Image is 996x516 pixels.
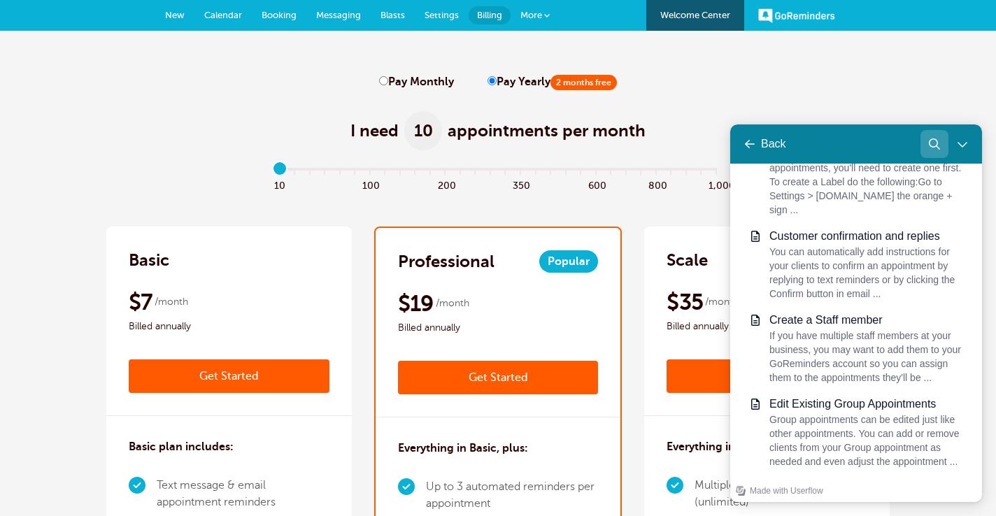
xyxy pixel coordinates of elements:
[404,111,442,150] span: 10
[379,76,454,89] label: Pay Monthly
[398,250,495,273] h2: Professional
[204,10,242,20] span: Calendar
[129,249,169,271] h2: Basic
[20,358,93,375] div: Made with Userflow
[730,124,982,502] iframe: Resource center
[709,176,724,192] span: 1,000+
[425,10,459,20] span: Settings
[39,273,206,285] span: Edit Existing Group Appointments
[262,10,297,20] span: Booking
[31,13,56,26] div: Back
[39,106,210,117] span: Customer confirmation and replies
[316,10,361,20] span: Messaging
[398,320,599,336] span: Billed annually
[129,359,329,393] a: Get Started
[362,176,378,192] span: 100
[667,318,867,335] span: Billed annually
[513,176,528,192] span: 350
[398,289,434,317] span: $19
[272,176,287,192] span: 10
[157,472,329,516] li: Text message & email appointment reminders
[588,176,604,192] span: 600
[469,6,511,24] a: Billing
[39,120,235,176] div: You can automatically add instructions for your clients to confirm an appointment by replying to ...
[350,120,399,142] span: I need
[6,6,62,34] button: Back
[129,318,329,335] span: Billed annually
[539,250,598,273] span: Popular
[11,98,241,182] a: Customer confirmation and repliesYou can automatically add instructions for your clients to confi...
[438,176,453,192] span: 200
[477,10,502,20] span: Billing
[39,22,235,92] div: Before you can add labels to your appointments, you'll need to create one first. To create a Labe...
[39,204,235,260] div: If you have multiple staff members at your business, you may want to add them to your GoReminders...
[39,288,235,344] div: Group appointments can be edited just like other appointments. You can add or remove clients from...
[648,176,664,192] span: 800
[488,76,617,89] label: Pay Yearly
[39,189,152,201] span: Create a Staff member
[11,182,241,266] a: Create a Staff memberIf you have multiple staff members at your business, you may want to add the...
[129,438,234,455] h3: Basic plan includes:
[11,266,241,350] a: Edit Existing Group AppointmentsGroup appointments can be edited just like other appointments. Yo...
[398,361,599,394] a: Get Started
[165,10,185,20] span: New
[155,294,188,310] span: /month
[218,6,246,34] button: Close Learn | Contact Us
[667,438,834,455] h3: Everything in Professional, plus:
[6,358,93,375] a: Made with Userflow
[667,249,708,271] h2: Scale
[695,472,867,516] li: Multiple staff/calendars (unlimited)
[398,440,528,457] h3: Everything in Basic, plus:
[520,10,542,20] span: More
[550,75,617,90] span: 2 months free
[667,288,703,316] span: $35
[190,6,218,34] button: Search
[379,76,388,85] input: Pay Monthly
[129,288,152,316] span: $7
[380,10,405,20] span: Blasts
[667,359,867,393] a: Get Started
[436,295,469,312] span: /month
[705,294,739,310] span: /month
[448,120,646,142] span: appointments per month
[488,76,497,85] input: Pay Yearly2 months free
